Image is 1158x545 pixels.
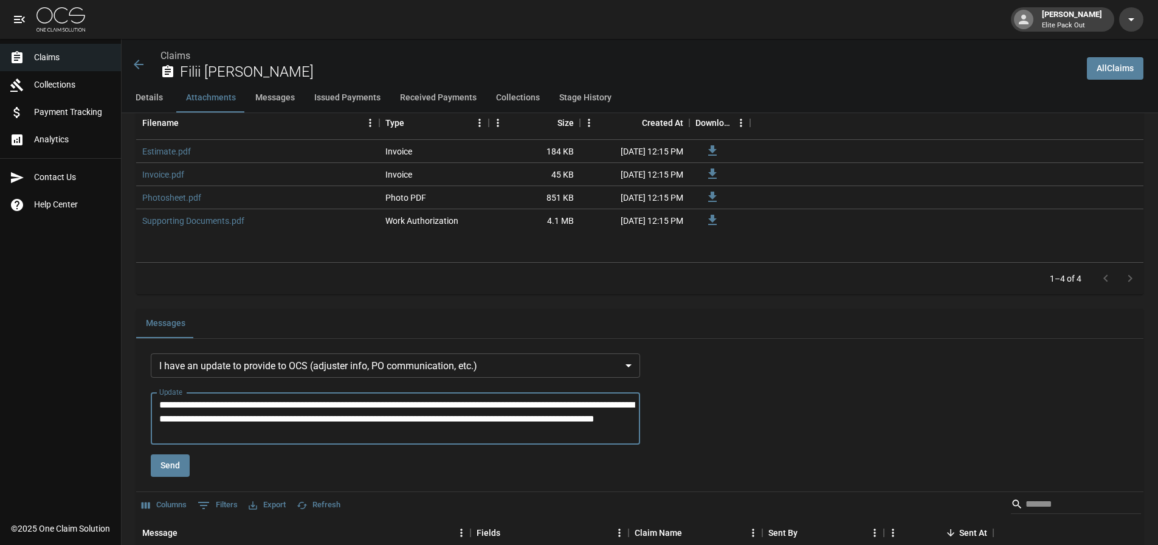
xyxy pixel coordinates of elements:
button: Show filters [195,496,241,515]
a: Invoice.pdf [142,168,184,181]
h2: Filii [PERSON_NAME] [180,63,1077,81]
button: Menu [744,524,762,542]
div: 45 KB [489,163,580,186]
div: Photo PDF [385,192,426,204]
a: AllClaims [1087,57,1143,80]
p: 1–4 of 4 [1050,272,1081,285]
button: Menu [489,114,507,132]
button: Details [122,83,176,113]
label: Update [159,387,182,397]
button: Refresh [294,496,343,515]
div: I have an update to provide to OCS (adjuster info, PO communication, etc.) [151,353,640,378]
div: Filename [142,106,179,140]
span: Help Center [34,198,111,211]
button: Menu [452,524,470,542]
button: Menu [470,114,489,132]
nav: breadcrumb [160,49,1077,63]
button: Menu [866,524,884,542]
div: Download [689,106,750,140]
div: Type [379,106,489,140]
p: Elite Pack Out [1042,21,1102,31]
div: [DATE] 12:15 PM [580,186,689,209]
button: Messages [136,309,195,338]
div: Invoice [385,145,412,158]
div: Work Authorization [385,215,458,227]
div: anchor tabs [122,83,1158,113]
span: Collections [34,78,111,91]
div: 4.1 MB [489,209,580,232]
button: Menu [732,114,750,132]
div: Invoice [385,168,412,181]
div: Size [489,106,580,140]
div: Filename [136,106,379,140]
button: Messages [246,83,305,113]
button: open drawer [7,7,32,32]
div: Created At [580,106,689,140]
div: Created At [642,106,683,140]
span: Payment Tracking [34,106,111,119]
button: Sort [798,524,815,541]
button: Sort [682,524,699,541]
a: Supporting Documents.pdf [142,215,244,227]
button: Menu [884,524,902,542]
span: Claims [34,51,111,64]
button: Sort [500,524,517,541]
button: Menu [610,524,629,542]
a: Estimate.pdf [142,145,191,158]
span: Contact Us [34,171,111,184]
button: Select columns [139,496,190,515]
button: Send [151,454,190,477]
button: Menu [580,114,598,132]
button: Export [246,496,289,515]
button: Issued Payments [305,83,390,113]
div: Size [557,106,574,140]
div: 851 KB [489,186,580,209]
div: Download [695,106,732,140]
div: [PERSON_NAME] [1037,9,1107,30]
button: Received Payments [390,83,486,113]
button: Attachments [176,83,246,113]
div: [DATE] 12:15 PM [580,163,689,186]
button: Stage History [550,83,621,113]
div: [DATE] 12:15 PM [580,209,689,232]
a: Claims [160,50,190,61]
div: Search [1011,495,1141,516]
div: [DATE] 12:15 PM [580,140,689,163]
button: Sort [942,524,959,541]
a: Photosheet.pdf [142,192,201,204]
button: Sort [177,524,195,541]
img: ocs-logo-white-transparent.png [36,7,85,32]
div: © 2025 One Claim Solution [11,522,110,535]
button: Collections [486,83,550,113]
span: Analytics [34,133,111,146]
button: Menu [361,114,379,132]
div: 184 KB [489,140,580,163]
div: Type [385,106,404,140]
div: related-list tabs [136,309,1143,338]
